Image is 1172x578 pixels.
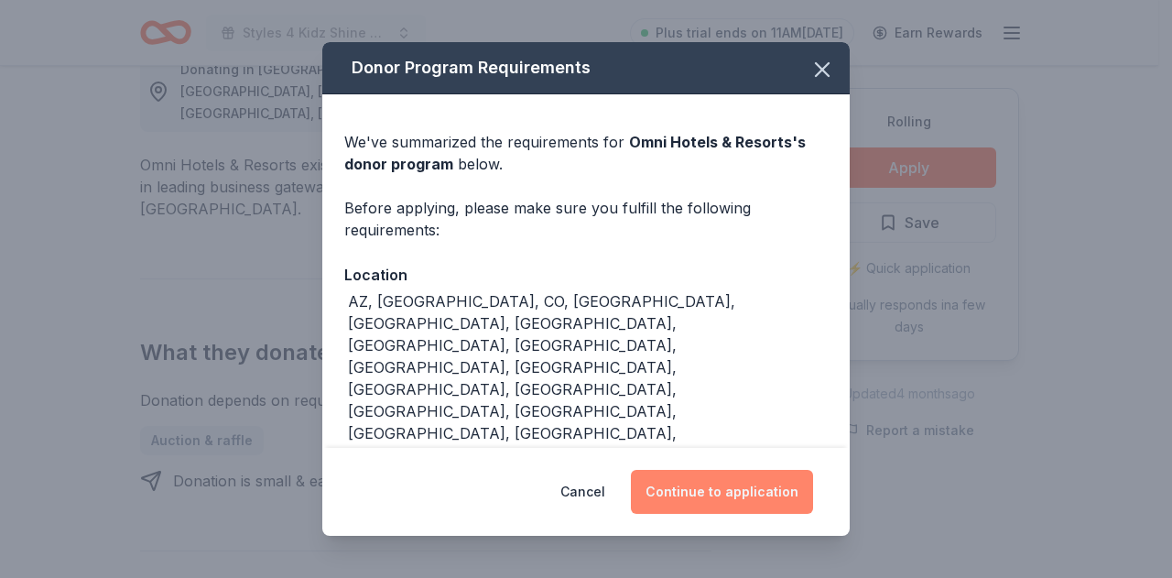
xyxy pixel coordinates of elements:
div: AZ, [GEOGRAPHIC_DATA], CO, [GEOGRAPHIC_DATA], [GEOGRAPHIC_DATA], [GEOGRAPHIC_DATA], [GEOGRAPHIC_D... [348,290,828,532]
div: We've summarized the requirements for below. [344,131,828,175]
button: Cancel [560,470,605,514]
div: Location [344,263,828,287]
div: Before applying, please make sure you fulfill the following requirements: [344,197,828,241]
div: Donor Program Requirements [322,42,850,94]
button: Continue to application [631,470,813,514]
